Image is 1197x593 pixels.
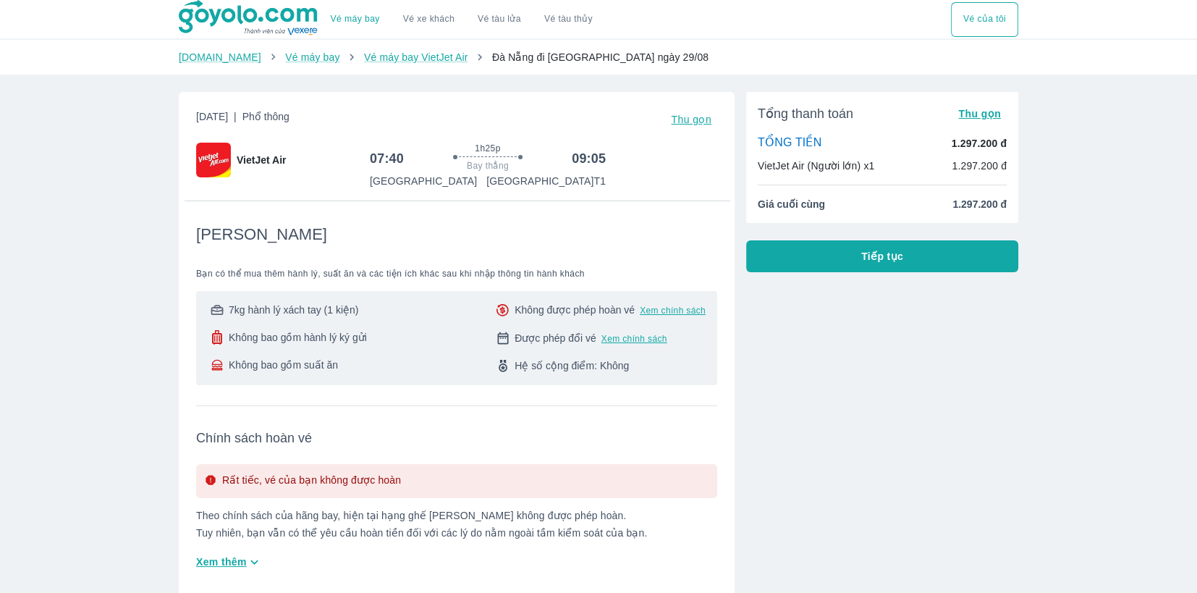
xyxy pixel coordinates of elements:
[952,104,1007,124] button: Thu gọn
[952,159,1007,173] p: 1.297.200 đ
[179,51,261,63] a: [DOMAIN_NAME]
[515,358,629,373] span: Hệ số cộng điểm: Không
[229,303,358,317] span: 7kg hành lý xách tay (1 kiện)
[746,240,1018,272] button: Tiếp tục
[403,14,454,25] a: Vé xe khách
[952,136,1007,151] p: 1.297.200 đ
[229,330,367,345] span: Không bao gồm hành lý ký gửi
[640,305,706,316] button: Xem chính sách
[190,550,268,574] button: Xem thêm
[758,105,853,122] span: Tổng thanh toán
[758,135,821,151] p: TỔNG TIỀN
[951,2,1018,37] div: choose transportation mode
[758,197,825,211] span: Giá cuối cùng
[958,108,1001,119] span: Thu gọn
[533,2,604,37] button: Vé tàu thủy
[196,555,247,569] span: Xem thêm
[196,109,289,130] span: [DATE]
[237,153,286,167] span: VietJet Air
[475,143,500,154] span: 1h25p
[758,159,874,173] p: VietJet Air (Người lớn) x1
[370,150,404,167] h6: 07:40
[671,114,711,125] span: Thu gọn
[229,358,338,372] span: Không bao gồm suất ăn
[331,14,380,25] a: Vé máy bay
[179,50,1018,64] nav: breadcrumb
[285,51,339,63] a: Vé máy bay
[196,429,717,447] span: Chính sách hoàn vé
[486,174,606,188] p: [GEOGRAPHIC_DATA] T1
[951,2,1018,37] button: Vé của tôi
[861,249,903,264] span: Tiếp tục
[364,51,468,63] a: Vé máy bay VietJet Air
[222,473,401,489] p: Rất tiếc, vé của bạn không được hoàn
[952,197,1007,211] span: 1.297.200 đ
[370,174,477,188] p: [GEOGRAPHIC_DATA]
[665,109,717,130] button: Thu gọn
[467,160,509,172] span: Bay thẳng
[196,268,717,279] span: Bạn có thể mua thêm hành lý, suất ăn và các tiện ích khác sau khi nhập thông tin hành khách
[515,331,596,345] span: Được phép đổi vé
[319,2,604,37] div: choose transportation mode
[466,2,533,37] a: Vé tàu lửa
[572,150,606,167] h6: 09:05
[492,51,709,63] span: Đà Nẵng đi [GEOGRAPHIC_DATA] ngày 29/08
[242,111,289,122] span: Phổ thông
[234,111,237,122] span: |
[515,303,635,317] span: Không được phép hoàn vé
[601,333,667,345] button: Xem chính sách
[196,510,717,539] p: Theo chính sách của hãng bay, hiện tại hạng ghế [PERSON_NAME] không được phép hoàn. Tuy nhiên, bạ...
[196,224,327,245] span: [PERSON_NAME]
